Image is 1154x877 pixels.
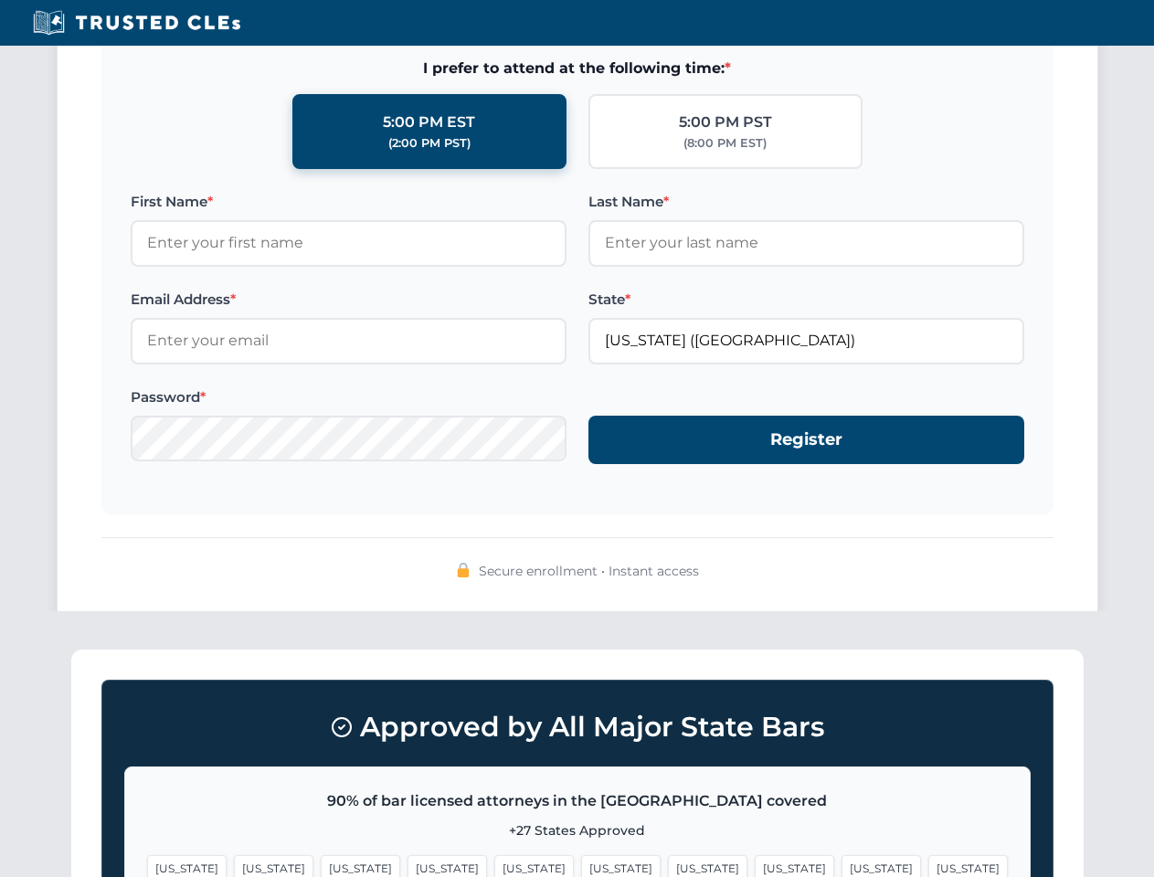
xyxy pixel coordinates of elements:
[588,318,1024,364] input: Florida (FL)
[456,563,471,577] img: 🔒
[588,289,1024,311] label: State
[131,289,566,311] label: Email Address
[679,111,772,134] div: 5:00 PM PST
[131,220,566,266] input: Enter your first name
[588,191,1024,213] label: Last Name
[479,561,699,581] span: Secure enrollment • Instant access
[383,111,475,134] div: 5:00 PM EST
[124,703,1031,752] h3: Approved by All Major State Bars
[588,220,1024,266] input: Enter your last name
[131,57,1024,80] span: I prefer to attend at the following time:
[683,134,767,153] div: (8:00 PM EST)
[131,318,566,364] input: Enter your email
[388,134,471,153] div: (2:00 PM PST)
[588,416,1024,464] button: Register
[27,9,246,37] img: Trusted CLEs
[147,789,1008,813] p: 90% of bar licensed attorneys in the [GEOGRAPHIC_DATA] covered
[131,191,566,213] label: First Name
[147,820,1008,840] p: +27 States Approved
[131,386,566,408] label: Password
